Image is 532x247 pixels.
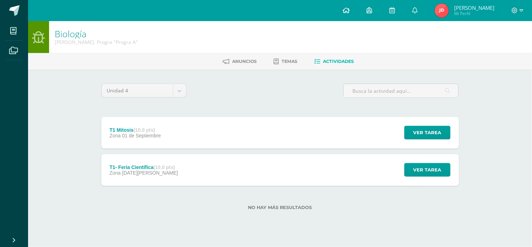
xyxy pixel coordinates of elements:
[404,126,451,139] button: Ver tarea
[101,205,459,210] label: No hay más resultados
[154,164,175,170] strong: (10.0 pts)
[107,84,168,97] span: Unidad 4
[122,170,178,176] span: [DATE][PERSON_NAME]
[102,84,186,97] a: Unidad 4
[404,163,451,177] button: Ver tarea
[323,59,354,64] span: Actividades
[233,59,257,64] span: Anuncios
[435,4,449,18] img: 9e286267329b314d6b19cc028113f156.png
[282,59,298,64] span: Temas
[413,126,442,139] span: Ver tarea
[109,164,178,170] div: T1- Feria Científica
[454,11,494,17] span: Mi Perfil
[274,56,298,67] a: Temas
[134,127,155,133] strong: (10.0 pts)
[55,29,138,39] h1: Biología
[55,28,86,40] a: Biología
[109,170,121,176] span: Zona
[315,56,354,67] a: Actividades
[122,133,161,138] span: 01 de Septiembre
[55,39,138,45] div: Quinto Bach. Progra 'Progra A'
[109,127,161,133] div: T1 Mitosis
[344,84,458,98] input: Busca la actividad aquí...
[413,163,442,176] span: Ver tarea
[454,4,494,11] span: [PERSON_NAME]
[109,133,121,138] span: Zona
[223,56,257,67] a: Anuncios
